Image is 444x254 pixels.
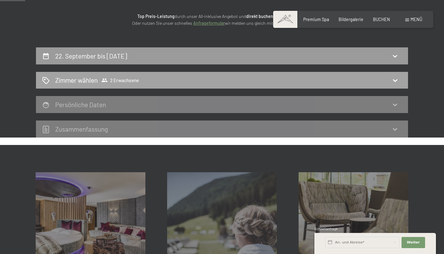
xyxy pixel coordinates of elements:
span: Weiter [407,240,420,245]
h2: Zusammen­fassung [55,125,108,133]
a: BUCHEN [373,17,390,22]
p: durch unser All-inklusive Angebot und zum ! Oder nutzen Sie unser schnelles wir melden uns gleich... [86,13,358,27]
h2: 22. September bis [DATE] [55,52,127,60]
a: Bildergalerie [339,17,363,22]
a: Anfrageformular [193,20,225,26]
strong: Top Preis-Leistung [137,14,175,19]
h2: Persönliche Daten [55,101,106,108]
h2: Zimmer wählen [55,76,98,85]
span: Schnellanfrage [314,227,338,231]
strong: direkt buchen [246,14,273,19]
span: 2 Erwachsene [101,77,139,83]
button: Weiter [402,237,425,248]
span: Menü [411,17,422,22]
a: Premium Spa [303,17,329,22]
